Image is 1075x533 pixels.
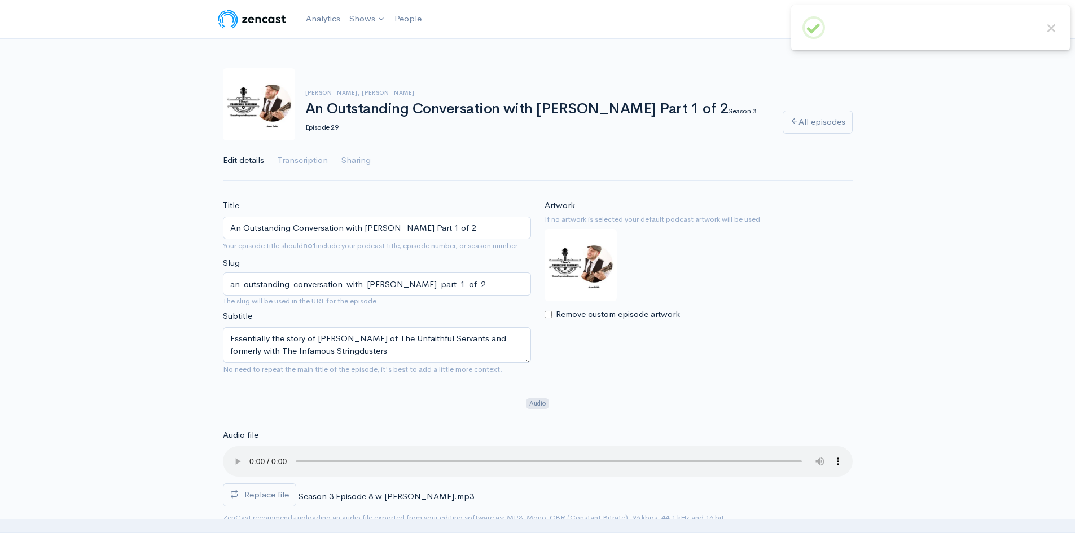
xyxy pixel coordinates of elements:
[345,7,390,32] a: Shows
[787,7,827,32] a: Help
[545,199,575,212] label: Artwork
[526,398,549,409] span: Audio
[223,310,252,323] label: Subtitle
[299,491,474,501] span: Season 3 Episode 8 w [PERSON_NAME].mp3
[1044,21,1059,36] button: Close this dialog
[783,111,853,134] a: All episodes
[223,140,264,181] a: Edit details
[223,217,531,240] input: What is the episode's title?
[216,8,288,30] img: ZenCast Logo
[223,241,520,250] small: Your episode title should include your podcast title, episode number, or season number.
[223,199,239,212] label: Title
[223,429,258,442] label: Audio file
[223,296,531,307] small: The slug will be used in the URL for the episode.
[305,90,769,96] h6: [PERSON_NAME], [PERSON_NAME]
[305,101,769,133] h1: An Outstanding Conversation with [PERSON_NAME] Part 1 of 2
[341,140,371,181] a: Sharing
[556,308,680,321] label: Remove custom episode artwork
[223,364,502,374] small: No need to repeat the main title of the episode, it's best to add a little more context.
[390,7,426,31] a: People
[223,327,531,363] textarea: Essentially the story of [PERSON_NAME] of The Unfaithful Servants and formerly with The Infamous ...
[305,122,339,132] small: Episode 29
[278,140,328,181] a: Transcription
[301,7,345,31] a: Analytics
[303,241,316,250] strong: not
[223,257,240,270] label: Slug
[545,214,853,225] small: If no artwork is selected your default podcast artwork will be used
[728,106,756,116] small: Season 3
[223,272,531,296] input: title-of-episode
[223,513,724,522] small: ZenCast recommends uploading an audio file exported from your editing software as: MP3, Mono, CBR...
[244,489,289,500] span: Replace file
